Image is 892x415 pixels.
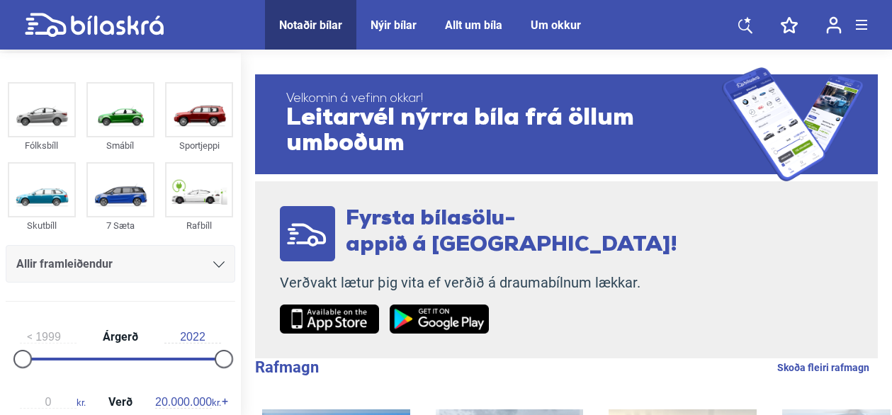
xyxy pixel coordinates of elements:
[86,217,154,234] div: 7 Sæta
[286,92,722,106] span: Velkomin á vefinn okkar!
[279,18,342,32] a: Notaðir bílar
[155,396,221,409] span: kr.
[286,106,722,157] span: Leitarvél nýrra bíla frá öllum umboðum
[777,358,869,377] a: Skoða fleiri rafmagn
[8,217,76,234] div: Skutbíll
[280,274,677,292] p: Verðvakt lætur þig vita ef verðið á draumabílnum lækkar.
[531,18,581,32] a: Um okkur
[371,18,417,32] a: Nýir bílar
[255,358,319,376] b: Rafmagn
[86,137,154,154] div: Smábíl
[255,67,878,181] a: Velkomin á vefinn okkar!Leitarvél nýrra bíla frá öllum umboðum
[99,331,142,343] span: Árgerð
[346,208,677,256] span: Fyrsta bílasölu- appið á [GEOGRAPHIC_DATA]!
[445,18,502,32] a: Allt um bíla
[105,397,136,408] span: Verð
[826,16,842,34] img: user-login.svg
[165,217,233,234] div: Rafbíll
[8,137,76,154] div: Fólksbíll
[165,137,233,154] div: Sportjeppi
[20,396,86,409] span: kr.
[16,254,113,274] span: Allir framleiðendur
